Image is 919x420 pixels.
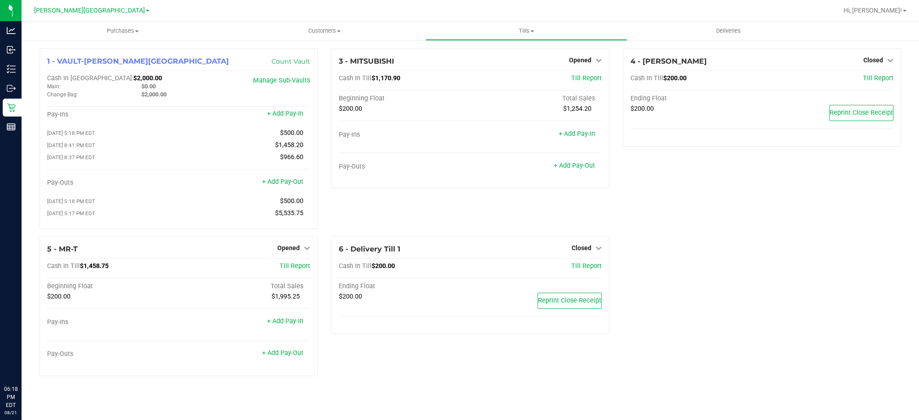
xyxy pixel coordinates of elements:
span: $500.00 [280,197,303,205]
span: Opened [569,56,591,64]
div: Pay-Outs [47,350,179,358]
span: Customers [224,27,425,35]
div: Pay-Outs [339,163,470,171]
iframe: Resource center [9,348,36,375]
a: + Add Pay-Out [262,178,303,186]
inline-svg: Analytics [7,26,16,35]
span: Hi, [PERSON_NAME]! [844,7,902,14]
span: Tills [426,27,627,35]
a: Manage Sub-Vaults [253,77,310,84]
a: Tills [425,22,627,40]
inline-svg: Inventory [7,65,16,74]
span: $500.00 [280,129,303,137]
a: Till Report [571,262,602,270]
div: Beginning Float [47,282,179,290]
a: Till Report [280,262,310,270]
div: Pay-Ins [47,111,179,119]
inline-svg: Outbound [7,84,16,93]
div: Ending Float [339,282,470,290]
span: $2,000.00 [133,74,162,82]
span: 4 - [PERSON_NAME] [630,57,707,65]
span: $1,458.20 [275,141,303,149]
span: 6 - Delivery Till 1 [339,245,400,253]
inline-svg: Retail [7,103,16,112]
inline-svg: Inbound [7,45,16,54]
a: Till Report [863,74,893,82]
a: Customers [223,22,425,40]
span: Cash In Till [339,74,372,82]
a: Deliveries [627,22,829,40]
div: Total Sales [470,95,602,103]
span: [DATE] 8:41 PM EDT [47,142,95,148]
span: Reprint Close Receipt [830,109,893,117]
div: Total Sales [179,282,310,290]
span: $200.00 [339,105,362,113]
a: + Add Pay-In [559,130,595,138]
span: Cash In Till [47,262,80,270]
span: $200.00 [663,74,687,82]
a: + Add Pay-Out [554,162,595,169]
div: Ending Float [630,95,762,103]
span: $1,995.25 [271,293,300,300]
div: Pay-Outs [47,179,179,187]
button: Reprint Close Receipt [538,293,602,309]
span: Change Bag: [47,91,78,98]
p: 08/21 [4,409,18,416]
inline-svg: Reports [7,122,16,131]
span: Reprint Close Receipt [538,297,601,304]
span: $200.00 [339,293,362,300]
div: Beginning Float [339,95,470,103]
span: $1,254.20 [563,105,591,113]
a: + Add Pay-In [267,317,303,325]
span: Opened [277,244,300,251]
span: $5,535.75 [275,209,303,217]
span: 5 - MR-T [47,245,78,253]
span: $1,170.90 [372,74,400,82]
div: Pay-Ins [47,318,179,326]
span: $2,000.00 [141,91,166,98]
span: 3 - MITSUBISHI [339,57,394,65]
span: Cash In Till [630,74,663,82]
span: Cash In Till [339,262,372,270]
span: $200.00 [47,293,70,300]
span: [DATE] 5:18 PM EDT [47,130,95,136]
span: Deliveries [704,27,753,35]
span: [DATE] 5:18 PM EDT [47,198,95,204]
span: $1,458.75 [80,262,109,270]
a: + Add Pay-In [267,110,303,117]
button: Reprint Close Receipt [829,105,893,121]
span: Cash In [GEOGRAPHIC_DATA]: [47,74,133,82]
span: Closed [572,244,591,251]
div: Pay-Ins [339,131,470,139]
p: 06:18 PM EDT [4,385,18,409]
span: Main: [47,83,61,90]
span: $200.00 [372,262,395,270]
span: [DATE] 5:17 PM EDT [47,210,95,216]
span: Closed [863,56,883,64]
span: [PERSON_NAME][GEOGRAPHIC_DATA] [34,7,145,14]
a: Count Vault [271,57,310,65]
a: + Add Pay-Out [262,349,303,357]
span: [DATE] 8:37 PM EDT [47,154,95,160]
span: Purchases [22,27,223,35]
a: Purchases [22,22,223,40]
span: $0.00 [141,83,156,90]
span: 1 - VAULT-[PERSON_NAME][GEOGRAPHIC_DATA] [47,57,229,65]
span: $966.60 [280,153,303,161]
span: $200.00 [630,105,654,113]
a: Till Report [571,74,602,82]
